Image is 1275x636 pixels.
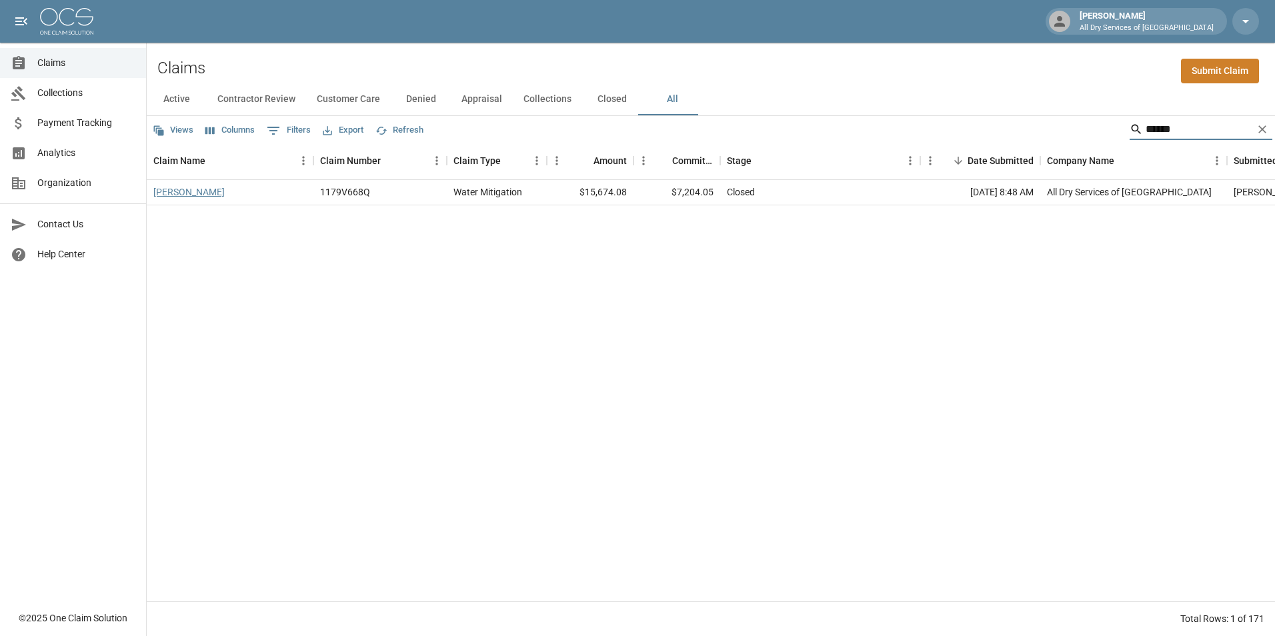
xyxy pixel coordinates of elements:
span: Payment Tracking [37,116,135,130]
button: Contractor Review [207,83,306,115]
button: All [642,83,702,115]
div: Date Submitted [920,142,1040,179]
div: Claim Type [447,142,547,179]
div: Amount [547,142,633,179]
div: Search [1130,119,1272,143]
div: [PERSON_NAME] [1074,9,1219,33]
button: Export [319,120,367,141]
button: Sort [1114,151,1133,170]
div: © 2025 One Claim Solution [19,611,127,625]
button: Clear [1252,119,1272,139]
div: Closed [727,185,755,199]
div: Claim Name [147,142,313,179]
div: Date Submitted [968,142,1034,179]
div: Claim Number [313,142,447,179]
button: Sort [205,151,224,170]
button: Menu [527,151,547,171]
button: Refresh [372,120,427,141]
span: Contact Us [37,217,135,231]
button: Menu [547,151,567,171]
button: Show filters [263,120,314,141]
div: Committed Amount [672,142,714,179]
h2: Claims [157,59,205,78]
div: Stage [720,142,920,179]
div: Claim Type [453,142,501,179]
button: Collections [513,83,582,115]
span: Help Center [37,247,135,261]
span: Analytics [37,146,135,160]
button: Appraisal [451,83,513,115]
button: Menu [427,151,447,171]
button: Sort [654,151,672,170]
button: Sort [575,151,593,170]
div: Amount [593,142,627,179]
div: dynamic tabs [147,83,1275,115]
button: Sort [501,151,519,170]
a: Submit Claim [1181,59,1259,83]
span: Claims [37,56,135,70]
div: 1179V668Q [320,185,370,199]
button: Menu [633,151,654,171]
button: Closed [582,83,642,115]
span: Collections [37,86,135,100]
span: Organization [37,176,135,190]
button: Customer Care [306,83,391,115]
button: Denied [391,83,451,115]
button: Sort [381,151,399,170]
button: Sort [752,151,770,170]
div: [DATE] 8:48 AM [920,180,1040,205]
button: Menu [1207,151,1227,171]
div: Stage [727,142,752,179]
button: Menu [293,151,313,171]
div: All Dry Services of Atlanta [1047,185,1212,199]
div: Claim Name [153,142,205,179]
a: [PERSON_NAME] [153,185,225,199]
div: Company Name [1047,142,1114,179]
div: Total Rows: 1 of 171 [1180,612,1264,625]
div: Claim Number [320,142,381,179]
button: Sort [949,151,968,170]
img: ocs-logo-white-transparent.png [40,8,93,35]
button: open drawer [8,8,35,35]
div: $15,674.08 [547,180,633,205]
button: Menu [920,151,940,171]
button: Menu [900,151,920,171]
div: $7,204.05 [633,180,720,205]
p: All Dry Services of [GEOGRAPHIC_DATA] [1080,23,1214,34]
div: Company Name [1040,142,1227,179]
button: Views [149,120,197,141]
button: Select columns [202,120,258,141]
button: Active [147,83,207,115]
div: Committed Amount [633,142,720,179]
div: Water Mitigation [453,185,522,199]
